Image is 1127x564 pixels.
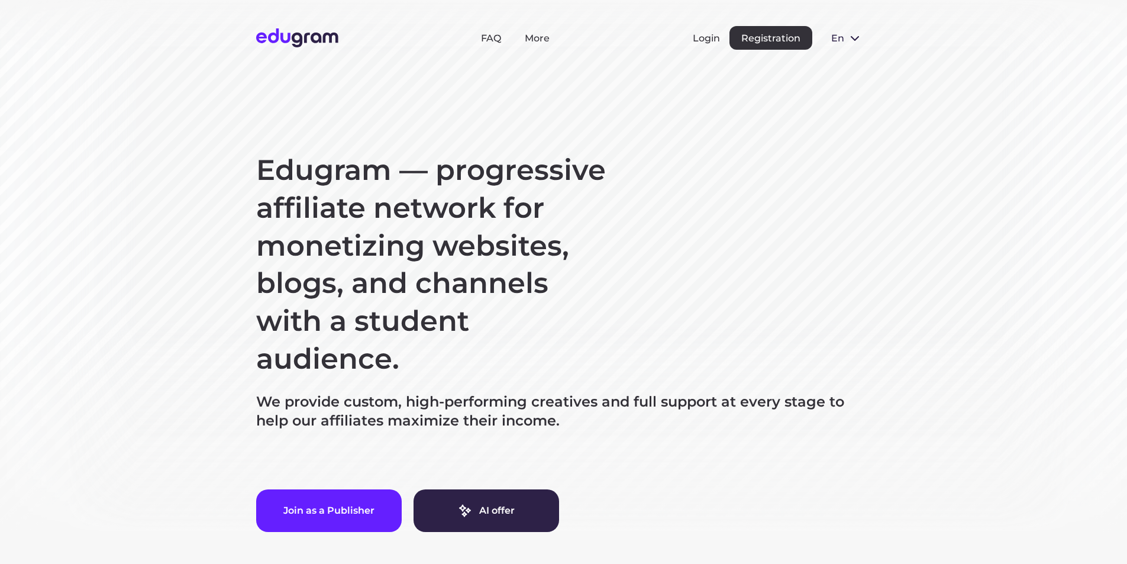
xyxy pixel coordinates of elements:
a: AI offer [414,489,559,532]
img: Edugram Logo [256,28,338,47]
button: Registration [729,26,812,50]
a: More [525,33,550,44]
button: Login [693,33,720,44]
h1: Edugram — progressive affiliate network for monetizing websites, blogs, and channels with a stude... [256,152,611,378]
span: en [831,33,843,44]
button: en [822,26,871,50]
a: FAQ [481,33,501,44]
button: Join as a Publisher [256,489,402,532]
p: We provide custom, high-performing creatives and full support at every stage to help our affiliat... [256,392,871,430]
